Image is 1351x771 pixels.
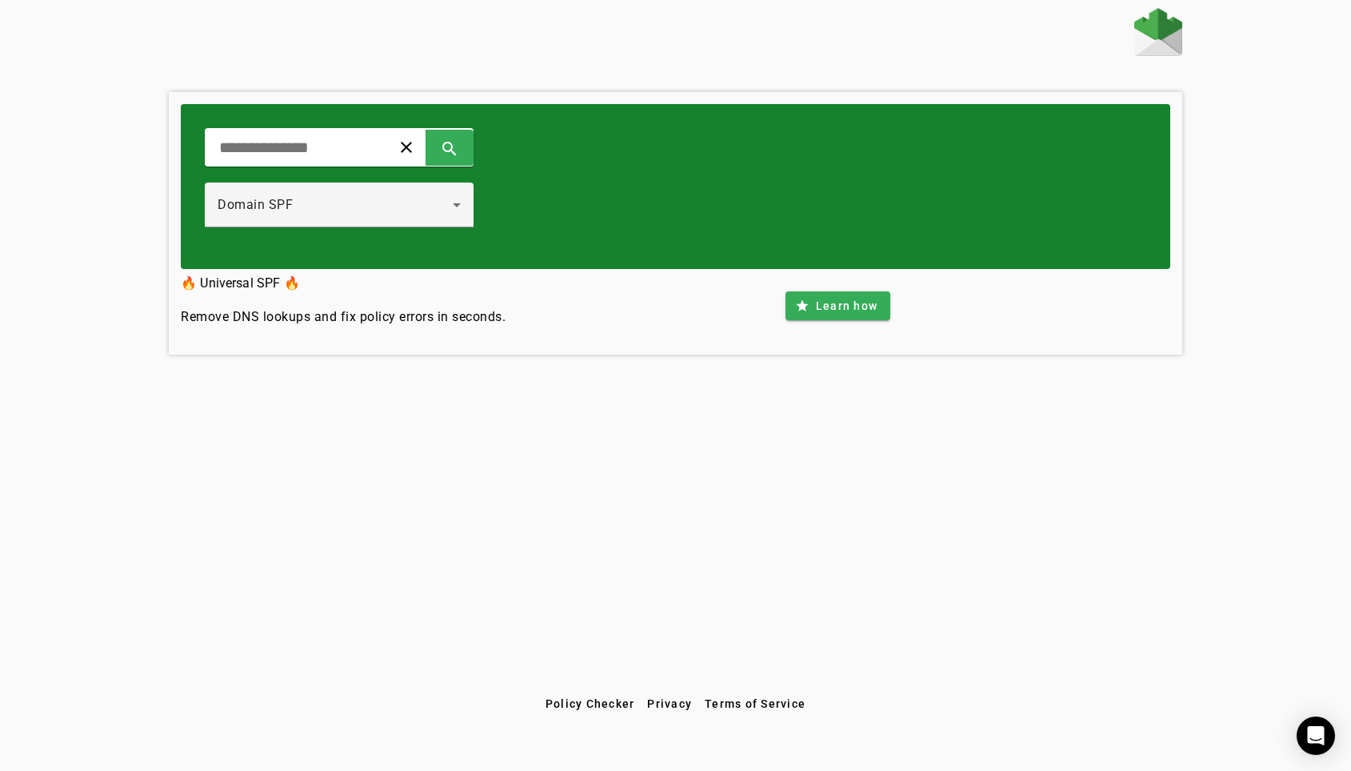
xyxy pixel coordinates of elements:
span: Terms of Service [705,697,805,710]
button: Terms of Service [698,689,812,718]
span: Policy Checker [546,697,635,710]
span: Learn how [816,298,877,314]
h4: Remove DNS lookups and fix policy errors in seconds. [181,307,506,327]
h3: 🔥 Universal SPF 🔥 [181,272,506,295]
a: Home [1134,8,1182,60]
img: Fraudmarc Logo [1134,8,1182,56]
span: Domain SPF [218,197,293,212]
button: Learn how [785,291,890,320]
button: Policy Checker [539,689,642,718]
button: Privacy [641,689,698,718]
span: Privacy [647,697,692,710]
div: Open Intercom Messenger [1297,717,1335,755]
